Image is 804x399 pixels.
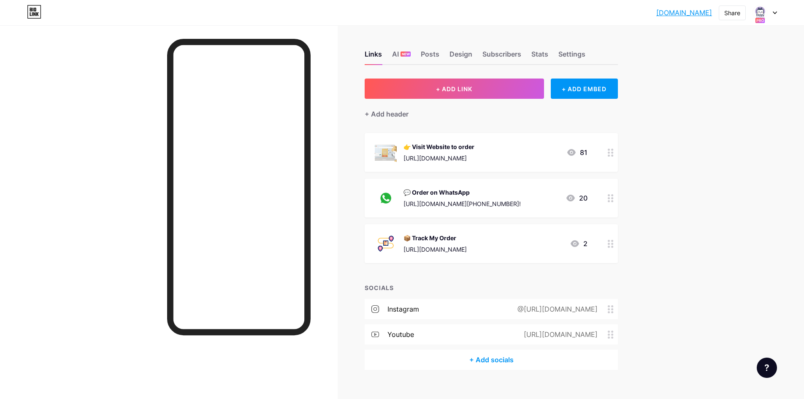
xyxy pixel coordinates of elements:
div: Stats [531,49,548,64]
div: AI [392,49,411,64]
div: 💬 Order on WhatsApp [403,188,521,197]
div: 👉 Visit Website to order [403,142,474,151]
div: [URL][DOMAIN_NAME] [403,154,474,163]
div: SOCIALS [365,283,618,292]
div: Share [724,8,740,17]
div: Posts [421,49,439,64]
div: + Add socials [365,350,618,370]
span: NEW [402,52,410,57]
div: @[URL][DOMAIN_NAME] [504,304,608,314]
div: [URL][DOMAIN_NAME] [403,245,467,254]
div: Settings [558,49,585,64]
div: [URL][DOMAIN_NAME] [510,329,608,339]
div: Subscribers [482,49,521,64]
img: 📦 Track My Order [375,233,397,255]
div: 2 [570,239,587,249]
div: + Add header [365,109,409,119]
div: 📦 Track My Order [403,233,467,242]
div: + ADD EMBED [551,79,618,99]
a: [DOMAIN_NAME] [656,8,712,18]
div: Links [365,49,382,64]
div: instagram [387,304,419,314]
img: 💬 Order on WhatsApp [375,187,397,209]
span: + ADD LINK [436,85,472,92]
div: Design [449,49,472,64]
div: 20 [566,193,587,203]
img: 👉 Visit Website to order [375,141,397,163]
button: + ADD LINK [365,79,544,99]
div: 81 [566,147,587,157]
div: [URL][DOMAIN_NAME][PHONE_NUMBER]! [403,199,521,208]
div: youtube [387,329,414,339]
img: Happy mento [752,5,768,21]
